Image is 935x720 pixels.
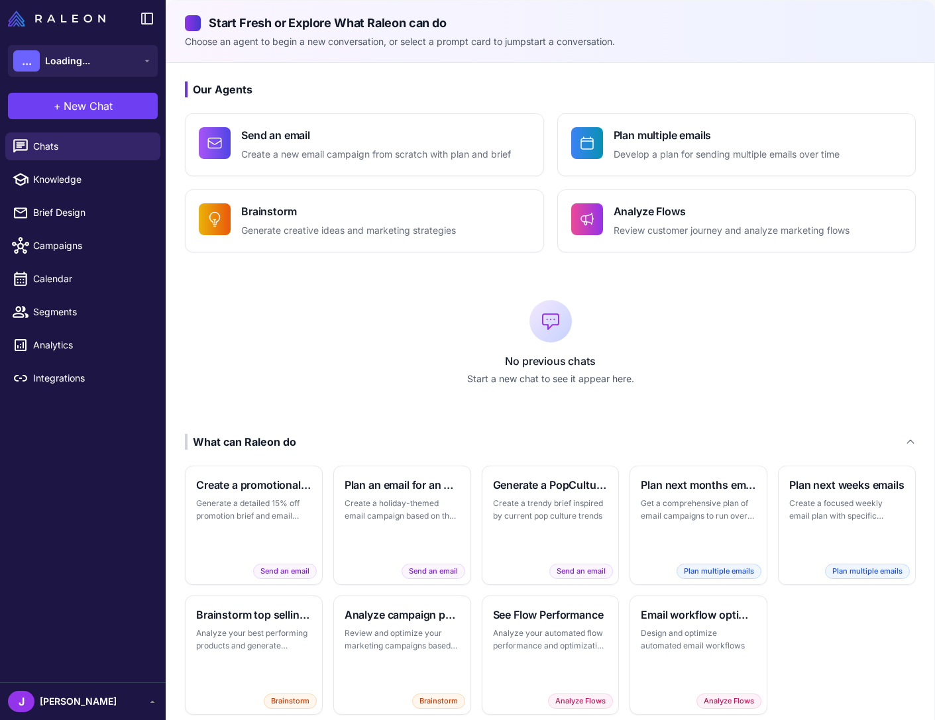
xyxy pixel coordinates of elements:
[333,466,471,585] button: Plan an email for an upcoming holidayCreate a holiday-themed email campaign based on the next maj...
[185,434,296,450] div: What can Raleon do
[345,607,460,623] h3: Analyze campaign performance
[185,189,544,252] button: BrainstormGenerate creative ideas and marketing strategies
[241,127,511,143] h4: Send an email
[241,147,511,162] p: Create a new email campaign from scratch with plan and brief
[196,477,311,493] h3: Create a promotional brief and email
[412,694,465,709] span: Brainstorm
[185,595,323,715] button: Brainstorm top selling productsAnalyze your best performing products and generate marketing ideas...
[641,497,756,523] p: Get a comprehensive plan of email campaigns to run over the next month
[5,199,160,227] a: Brief Design
[45,54,90,68] span: Loading...
[5,331,160,359] a: Analytics
[641,477,756,493] h3: Plan next months emails
[33,238,150,253] span: Campaigns
[549,564,613,579] span: Send an email
[40,694,117,709] span: [PERSON_NAME]
[54,98,61,114] span: +
[13,50,40,72] div: ...
[8,11,105,26] img: Raleon Logo
[33,172,150,187] span: Knowledge
[241,223,456,238] p: Generate creative ideas and marketing strategies
[8,93,158,119] button: +New Chat
[482,466,620,585] button: Generate a PopCulture themed briefCreate a trendy brief inspired by current pop culture trendsSen...
[778,466,916,585] button: Plan next weeks emailsCreate a focused weekly email plan with specific campaignsPlan multiple emails
[33,371,150,386] span: Integrations
[185,81,916,97] h3: Our Agents
[630,595,767,715] button: Email workflow optimizationDesign and optimize automated email workflowsAnalyze Flows
[557,189,916,252] button: Analyze FlowsReview customer journey and analyze marketing flows
[185,14,916,32] h2: Start Fresh or Explore What Raleon can do
[8,691,34,712] div: J
[548,694,613,709] span: Analyze Flows
[557,113,916,176] button: Plan multiple emailsDevelop a plan for sending multiple emails over time
[33,139,150,154] span: Chats
[33,272,150,286] span: Calendar
[402,564,465,579] span: Send an email
[5,166,160,193] a: Knowledge
[5,265,160,293] a: Calendar
[614,127,840,143] h4: Plan multiple emails
[33,205,150,220] span: Brief Design
[5,364,160,392] a: Integrations
[5,232,160,260] a: Campaigns
[614,223,850,238] p: Review customer journey and analyze marketing flows
[64,98,113,114] span: New Chat
[482,595,620,715] button: See Flow PerformanceAnalyze your automated flow performance and optimization opportunitiesAnalyze...
[8,11,111,26] a: Raleon Logo
[630,466,767,585] button: Plan next months emailsGet a comprehensive plan of email campaigns to run over the next monthPlan...
[185,466,323,585] button: Create a promotional brief and emailGenerate a detailed 15% off promotion brief and email designS...
[345,477,460,493] h3: Plan an email for an upcoming holiday
[493,627,608,652] p: Analyze your automated flow performance and optimization opportunities
[825,564,910,579] span: Plan multiple emails
[641,607,756,623] h3: Email workflow optimization
[253,564,317,579] span: Send an email
[33,338,150,352] span: Analytics
[493,607,608,623] h3: See Flow Performance
[345,497,460,523] p: Create a holiday-themed email campaign based on the next major holiday
[614,203,850,219] h4: Analyze Flows
[196,607,311,623] h3: Brainstorm top selling products
[185,353,916,369] p: No previous chats
[185,113,544,176] button: Send an emailCreate a new email campaign from scratch with plan and brief
[789,497,905,523] p: Create a focused weekly email plan with specific campaigns
[5,298,160,326] a: Segments
[789,477,905,493] h3: Plan next weeks emails
[8,45,158,77] button: ...Loading...
[185,372,916,386] p: Start a new chat to see it appear here.
[333,595,471,715] button: Analyze campaign performanceReview and optimize your marketing campaigns based on dataBrainstorm
[696,694,761,709] span: Analyze Flows
[614,147,840,162] p: Develop a plan for sending multiple emails over time
[493,477,608,493] h3: Generate a PopCulture themed brief
[196,497,311,523] p: Generate a detailed 15% off promotion brief and email design
[493,497,608,523] p: Create a trendy brief inspired by current pop culture trends
[345,627,460,652] p: Review and optimize your marketing campaigns based on data
[5,132,160,160] a: Chats
[641,627,756,652] p: Design and optimize automated email workflows
[196,627,311,652] p: Analyze your best performing products and generate marketing ideas
[241,203,456,219] h4: Brainstorm
[264,694,317,709] span: Brainstorm
[33,305,150,319] span: Segments
[185,34,916,49] p: Choose an agent to begin a new conversation, or select a prompt card to jumpstart a conversation.
[677,564,761,579] span: Plan multiple emails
